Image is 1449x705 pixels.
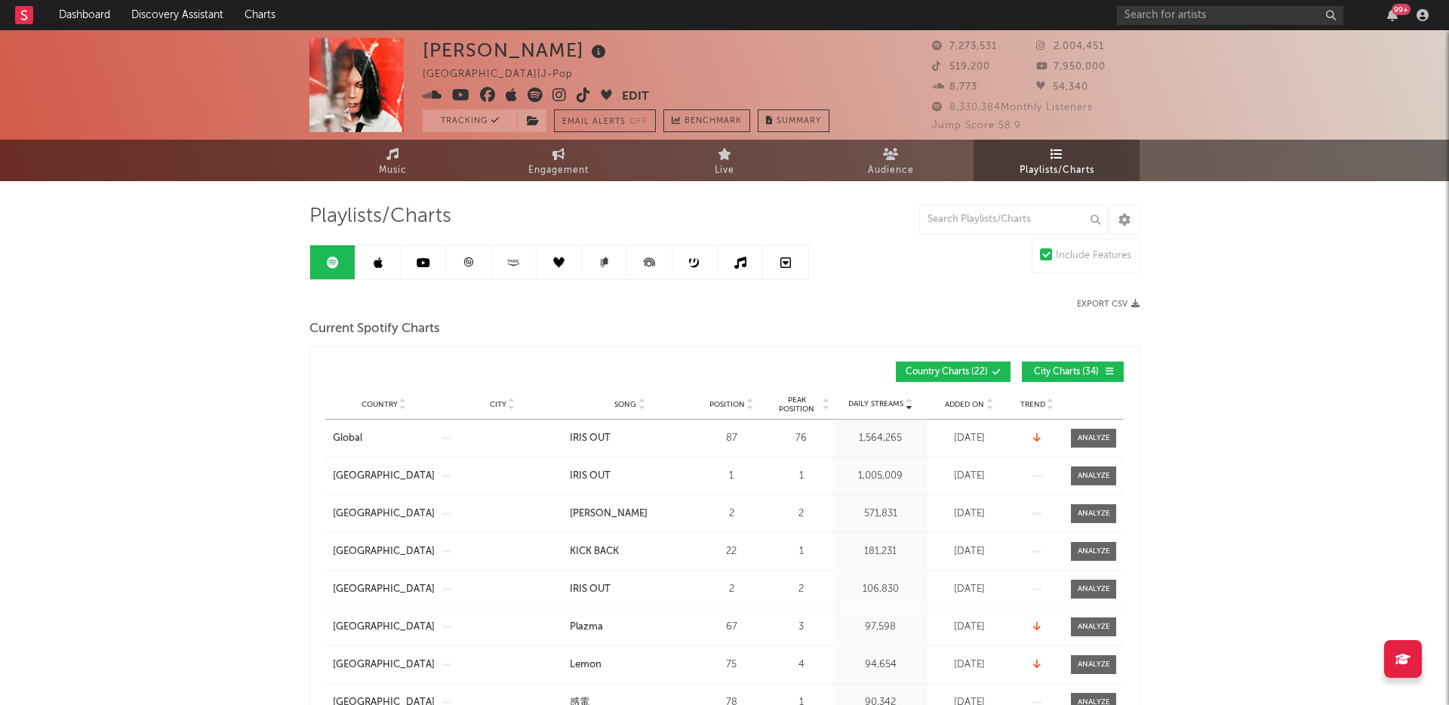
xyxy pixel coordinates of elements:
[931,506,1007,522] div: [DATE]
[1387,9,1398,21] button: 99+
[570,620,690,635] a: Plazma
[932,42,997,51] span: 7,273,531
[570,582,611,597] div: IRIS OUT
[697,431,765,446] div: 87
[931,582,1007,597] div: [DATE]
[570,431,611,446] div: IRIS OUT
[931,620,1007,635] div: [DATE]
[931,544,1007,559] div: [DATE]
[931,431,1007,446] div: [DATE]
[931,469,1007,484] div: [DATE]
[837,544,924,559] div: 181,231
[1020,400,1045,409] span: Trend
[570,431,690,446] a: IRIS OUT
[333,431,362,446] div: Global
[490,400,506,409] span: City
[423,109,517,132] button: Tracking
[309,208,451,226] span: Playlists/Charts
[773,544,829,559] div: 1
[570,506,648,522] div: [PERSON_NAME]
[808,140,974,181] a: Audience
[1036,82,1088,92] span: 54,340
[837,620,924,635] div: 97,598
[333,544,435,559] a: [GEOGRAPHIC_DATA]
[932,121,1021,131] span: Jump Score: 58.9
[1022,362,1124,382] button: City Charts(34)
[919,205,1108,235] input: Search Playlists/Charts
[622,88,649,106] button: Edit
[709,400,745,409] span: Position
[758,109,829,132] button: Summary
[837,469,924,484] div: 1,005,009
[570,544,619,559] div: KICK BACK
[333,506,435,522] a: [GEOGRAPHIC_DATA]
[1077,300,1140,309] button: Export CSV
[570,582,690,597] a: IRIS OUT
[309,140,475,181] a: Music
[685,112,742,131] span: Benchmark
[1036,62,1106,72] span: 7,950,000
[1117,6,1343,25] input: Search for artists
[614,400,636,409] span: Song
[906,368,988,377] span: Country Charts ( 22 )
[837,657,924,673] div: 94,654
[641,140,808,181] a: Live
[848,399,903,410] span: Daily Streams
[1392,4,1411,15] div: 99 +
[333,657,435,673] a: [GEOGRAPHIC_DATA]
[570,657,690,673] a: Lemon
[773,396,820,414] span: Peak Position
[773,657,829,673] div: 4
[528,162,589,180] span: Engagement
[570,469,611,484] div: IRIS OUT
[1020,162,1094,180] span: Playlists/Charts
[777,117,821,125] span: Summary
[663,109,750,132] a: Benchmark
[697,544,765,559] div: 22
[1056,247,1131,265] div: Include Features
[945,400,984,409] span: Added On
[333,469,435,484] a: [GEOGRAPHIC_DATA]
[333,431,435,446] a: Global
[475,140,641,181] a: Engagement
[570,544,690,559] a: KICK BACK
[773,506,829,522] div: 2
[974,140,1140,181] a: Playlists/Charts
[423,38,610,63] div: [PERSON_NAME]
[697,657,765,673] div: 75
[931,657,1007,673] div: [DATE]
[932,62,990,72] span: 519,200
[868,162,914,180] span: Audience
[837,582,924,597] div: 106,830
[932,103,1093,112] span: 8,330,384 Monthly Listeners
[837,431,924,446] div: 1,564,265
[570,469,690,484] a: IRIS OUT
[570,657,601,673] div: Lemon
[333,582,435,597] div: [GEOGRAPHIC_DATA]
[570,620,603,635] div: Plazma
[554,109,656,132] button: Email AlertsOff
[333,620,435,635] a: [GEOGRAPHIC_DATA]
[309,320,440,338] span: Current Spotify Charts
[629,118,648,126] em: Off
[773,431,829,446] div: 76
[715,162,734,180] span: Live
[932,82,977,92] span: 8,773
[1036,42,1104,51] span: 2,004,451
[697,620,765,635] div: 67
[697,469,765,484] div: 1
[423,66,590,84] div: [GEOGRAPHIC_DATA] | J-Pop
[773,469,829,484] div: 1
[837,506,924,522] div: 571,831
[361,400,398,409] span: Country
[697,506,765,522] div: 2
[773,582,829,597] div: 2
[697,582,765,597] div: 2
[896,362,1011,382] button: Country Charts(22)
[773,620,829,635] div: 3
